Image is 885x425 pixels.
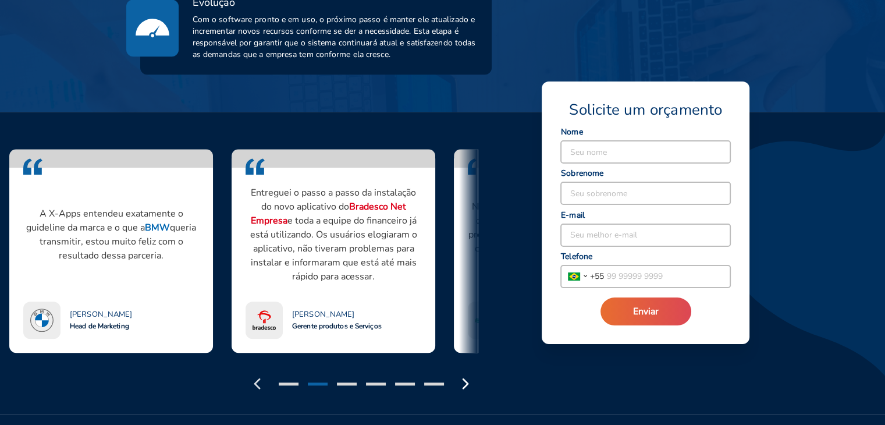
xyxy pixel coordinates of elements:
strong: BMW [145,221,170,234]
span: [PERSON_NAME] [70,310,132,319]
input: Seu melhor e-mail [561,224,730,246]
span: Enviar [633,305,659,318]
input: Seu nome [561,141,730,163]
span: Gerente produtos e Serviços [292,321,382,331]
button: Enviar [600,297,691,325]
img: method5_incremental.svg [136,9,169,47]
span: Solicite um orçamento [569,100,722,120]
span: + 55 [590,270,604,282]
input: Seu sobrenome [561,182,730,204]
span: [PERSON_NAME] [292,310,354,319]
span: Head de Marketing [70,321,129,331]
span: Com o software pronto e em uso, o próximo passo é manter ele atualizado e incrementar novos recur... [193,14,478,61]
input: 99 99999 9999 [604,265,730,288]
p: A X-Apps entendeu exatamente o guideline da marca e o que a queria transmitir, estou muito feliz ... [23,207,199,263]
strong: Bradesco Net Empresa [251,200,406,227]
p: Entreguei o passo a passo da instalação do novo aplicativo do e toda a equipe do financeiro já es... [246,186,421,284]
